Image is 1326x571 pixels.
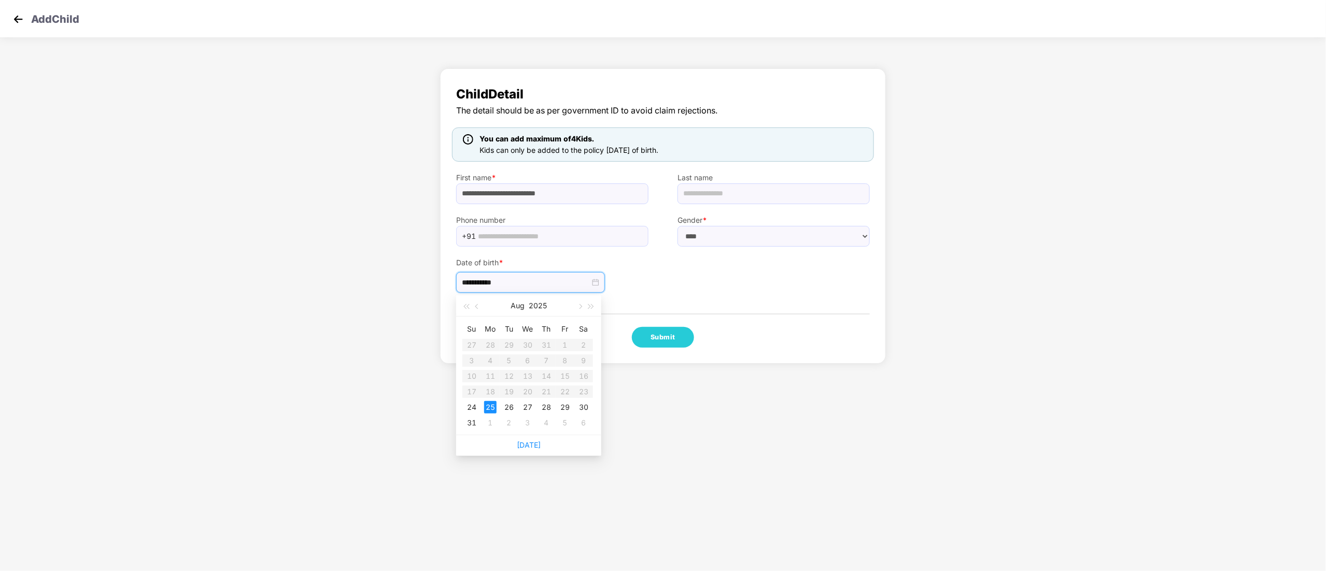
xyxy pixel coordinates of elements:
[537,321,556,337] th: Th
[518,415,537,431] td: 2025-09-03
[577,417,590,429] div: 6
[479,146,658,154] span: Kids can only be added to the policy [DATE] of birth.
[462,321,481,337] th: Su
[517,440,541,449] a: [DATE]
[484,401,497,413] div: 25
[556,415,574,431] td: 2025-09-05
[456,104,870,117] span: The detail should be as per government ID to avoid claim rejections.
[456,84,870,104] span: Child Detail
[500,399,518,415] td: 2025-08-26
[31,11,79,24] p: Add Child
[10,11,26,27] img: svg+xml;base64,PHN2ZyB4bWxucz0iaHR0cDovL3d3dy53My5vcmcvMjAwMC9zdmciIHdpZHRoPSIzMCIgaGVpZ2h0PSIzMC...
[559,401,571,413] div: 29
[500,415,518,431] td: 2025-09-02
[537,415,556,431] td: 2025-09-04
[678,172,870,183] label: Last name
[465,417,478,429] div: 31
[481,399,500,415] td: 2025-08-25
[577,401,590,413] div: 30
[632,327,694,348] button: Submit
[511,295,525,316] button: Aug
[529,295,547,316] button: 2025
[479,134,594,143] span: You can add maximum of 4 Kids.
[503,417,515,429] div: 2
[678,215,870,226] label: Gender
[537,399,556,415] td: 2025-08-28
[518,399,537,415] td: 2025-08-27
[574,321,593,337] th: Sa
[556,321,574,337] th: Fr
[540,401,553,413] div: 28
[574,399,593,415] td: 2025-08-30
[462,399,481,415] td: 2025-08-24
[463,134,473,145] img: icon
[456,215,648,226] label: Phone number
[481,415,500,431] td: 2025-09-01
[503,401,515,413] div: 26
[456,257,648,268] label: Date of birth
[484,417,497,429] div: 1
[456,172,648,183] label: First name
[556,399,574,415] td: 2025-08-29
[500,321,518,337] th: Tu
[518,321,537,337] th: We
[574,415,593,431] td: 2025-09-06
[462,229,476,244] span: +91
[481,321,500,337] th: Mo
[521,417,534,429] div: 3
[521,401,534,413] div: 27
[540,417,553,429] div: 4
[462,415,481,431] td: 2025-08-31
[465,401,478,413] div: 24
[559,417,571,429] div: 5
